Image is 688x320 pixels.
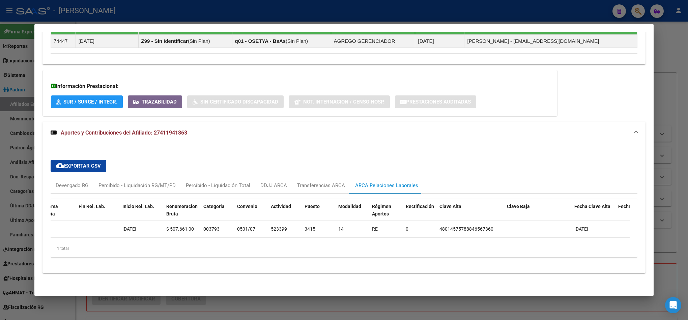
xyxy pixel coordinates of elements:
[186,182,250,189] div: Percibido - Liquidación Total
[142,99,177,105] span: Trazabilidad
[56,182,88,189] div: Devengado RG
[464,35,637,48] td: [PERSON_NAME] - [EMAIL_ADDRESS][DOMAIN_NAME]
[297,182,345,189] div: Transferencias ARCA
[120,199,164,229] datatable-header-cell: Inicio Rel. Lab.
[336,199,369,229] datatable-header-cell: Modalidad
[305,204,320,209] span: Puesto
[289,95,390,108] button: Not. Internacion / Censo Hosp.
[406,226,408,232] span: 0
[287,38,306,44] span: Sin Plan
[51,240,637,257] div: 1 total
[187,95,284,108] button: Sin Certificado Discapacidad
[166,204,198,217] span: Renumeracion Bruta
[42,144,646,273] div: Aportes y Contribuciones del Afiliado: 27411941863
[439,226,493,232] span: 48014575788846567360
[369,199,403,229] datatable-header-cell: Régimen Aportes
[32,199,76,229] datatable-header-cell: Telegrama Renuncia
[338,204,361,209] span: Modalidad
[61,129,187,136] span: Aportes y Contribuciones del Afiliado: 27411941863
[303,99,384,105] span: Not. Internacion / Censo Hosp.
[138,35,232,48] td: ( )
[141,38,188,44] strong: Z99 - Sin Identificar
[406,99,471,105] span: Prestaciones Auditadas
[56,162,64,170] mat-icon: cloud_download
[76,199,120,229] datatable-header-cell: Fin Rel. Lab.
[439,204,461,209] span: Clave Alta
[574,204,610,209] span: Fecha Clave Alta
[164,199,201,229] datatable-header-cell: Renumeracion Bruta
[372,204,391,217] span: Régimen Aportes
[437,199,504,229] datatable-header-cell: Clave Alta
[42,122,646,144] mat-expansion-panel-header: Aportes y Contribuciones del Afiliado: 27411941863
[415,35,464,48] td: [DATE]
[572,199,615,229] datatable-header-cell: Fecha Clave Alta
[128,95,182,108] button: Trazabilidad
[79,204,105,209] span: Fin Rel. Lab.
[201,199,234,229] datatable-header-cell: Categoria
[63,99,117,105] span: SUR / SURGE / INTEGR.
[302,199,336,229] datatable-header-cell: Puesto
[232,35,331,48] td: ( )
[76,35,138,48] td: [DATE]
[406,204,434,209] span: Rectificación
[615,199,659,229] datatable-header-cell: Fecha Clave Baja
[51,95,123,108] button: SUR / SURGE / INTEGR.
[331,35,415,48] td: AGREGO GERENCIADOR
[203,226,220,232] span: 003793
[665,297,681,313] div: Open Intercom Messenger
[260,182,287,189] div: DDJJ ARCA
[237,226,255,232] span: 0501/07
[235,38,286,44] strong: q01 - OSETYA - BsAs
[271,226,287,232] span: 523399
[237,204,257,209] span: Convenio
[268,199,302,229] datatable-header-cell: Actividad
[372,226,378,232] span: RE
[403,199,437,229] datatable-header-cell: Rectificación
[504,199,572,229] datatable-header-cell: Clave Baja
[203,204,225,209] span: Categoria
[395,95,476,108] button: Prestaciones Auditadas
[56,163,101,169] span: Exportar CSV
[166,226,194,232] span: $ 507.661,00
[355,182,418,189] div: ARCA Relaciones Laborales
[200,99,278,105] span: Sin Certificado Discapacidad
[305,226,315,232] span: 3415
[122,204,154,209] span: Inicio Rel. Lab.
[507,204,530,209] span: Clave Baja
[271,204,291,209] span: Actividad
[122,226,136,232] span: [DATE]
[338,226,344,232] span: 14
[51,35,76,48] td: 74447
[51,82,549,90] h3: Información Prestacional:
[98,182,176,189] div: Percibido - Liquidación RG/MT/PD
[51,160,106,172] button: Exportar CSV
[190,38,208,44] span: Sin Plan
[618,204,655,209] span: Fecha Clave Baja
[234,199,268,229] datatable-header-cell: Convenio
[574,226,588,232] span: [DATE]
